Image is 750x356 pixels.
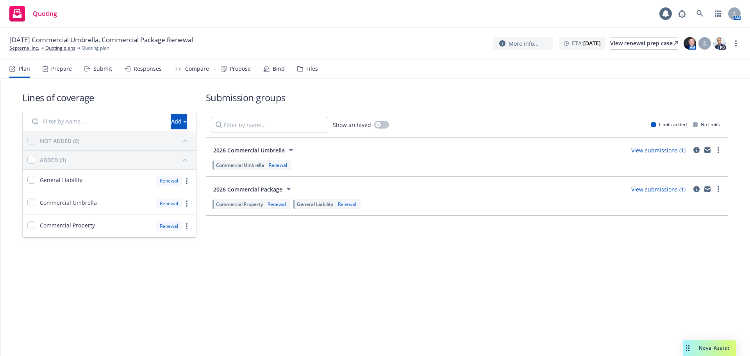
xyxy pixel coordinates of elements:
a: Quoting [6,3,60,25]
a: more [714,145,723,155]
button: More info... [493,37,553,50]
div: Bind [273,66,285,72]
div: Renewal [156,221,182,231]
a: more [182,199,191,208]
input: Filter by name... [27,114,166,129]
span: Commercial Property [216,201,263,208]
button: ADDED (3) [40,154,191,166]
span: Commercial Umbrella [40,199,97,207]
strong: [DATE] [583,39,601,47]
a: Quoting plans [45,45,75,52]
div: Renewal [266,201,287,208]
div: View renewal prep case [610,38,678,49]
span: Show archived [333,121,371,129]
div: Renewal [156,199,182,208]
a: circleInformation [692,145,701,155]
a: more [182,222,191,231]
a: View renewal prep case [610,37,678,50]
button: 2026 Commercial Umbrella [211,142,298,158]
img: photo [684,37,696,50]
div: Responses [134,66,162,72]
button: NOT ADDED (0) [40,134,191,147]
div: Renewal [336,201,358,208]
h1: Lines of coverage [22,91,196,104]
span: More info... [509,39,539,48]
div: Propose [230,66,251,72]
a: more [714,184,723,194]
div: No limits [693,121,720,128]
a: mail [703,145,712,155]
span: General Liability [40,176,82,184]
div: Compare [185,66,209,72]
div: ADDED (3) [40,156,66,164]
span: Commercial Property [40,221,95,229]
span: Nova Assist [699,345,730,351]
a: more [182,176,191,186]
div: Prepare [51,66,72,72]
a: more [731,39,741,48]
span: [DATE] Commercial Umbrella, Commercial Package Renewal [9,35,193,45]
span: Commercial Umbrella [216,162,264,168]
a: Septerna, Inc. [9,45,39,52]
a: View submissions (1) [631,147,686,154]
button: 2026 Commercial Package [211,181,296,197]
span: Quoting [33,11,57,17]
div: Plan [19,66,30,72]
a: mail [703,184,712,194]
a: View submissions (1) [631,186,686,193]
a: Search [692,6,708,21]
div: NOT ADDED (0) [40,137,79,145]
span: ETA : [572,39,601,47]
input: Filter by name... [211,117,328,132]
a: Report a Bug [674,6,690,21]
a: Switch app [710,6,726,21]
div: Renewal [156,176,182,186]
span: General Liability [297,201,333,208]
div: Files [306,66,318,72]
div: Submit [93,66,112,72]
div: Drag to move [683,340,693,356]
img: photo [713,37,726,50]
button: Add [171,114,187,129]
a: circleInformation [692,184,701,194]
div: Limits added [651,121,687,128]
span: 2026 Commercial Umbrella [213,146,285,154]
button: Nova Assist [683,340,736,356]
span: 2026 Commercial Package [213,185,282,193]
span: Quoting plan [82,45,109,52]
h1: Submission groups [206,91,728,104]
div: Renewal [267,162,289,168]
